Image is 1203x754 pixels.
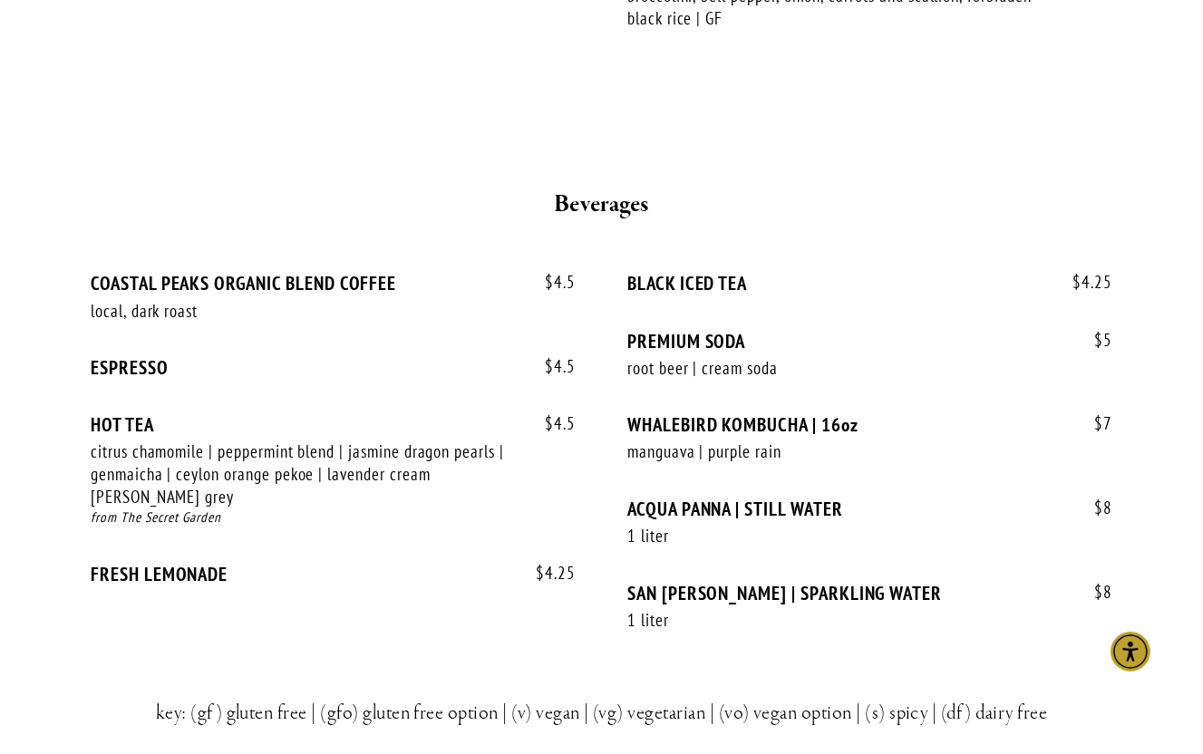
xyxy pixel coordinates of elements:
[627,498,1112,521] div: ACQUA PANNA | STILL WATER
[627,583,1112,605] div: SAN [PERSON_NAME] | SPARKLING WATER
[527,414,576,435] span: 4.5
[1054,273,1112,294] span: 4.25
[91,564,576,586] div: FRESH LEMONADE
[545,413,554,435] span: $
[91,301,524,324] div: local, dark roast
[91,414,576,437] div: HOT TEA
[91,441,524,508] div: citrus chamomile | peppermint blend | jasmine dragon pearls | genmaicha | ceylon orange pekoe | l...
[91,357,576,380] div: ESPRESSO
[1076,498,1112,519] span: 8
[1094,498,1103,519] span: $
[1094,582,1103,604] span: $
[627,526,1061,548] div: 1 liter
[627,441,1061,464] div: manguava | purple rain
[554,189,649,221] strong: Beverages
[545,356,554,378] span: $
[536,563,545,585] span: $
[518,564,576,585] span: 4.25
[527,273,576,294] span: 4.5
[1094,413,1103,435] span: $
[1076,583,1112,604] span: 8
[627,610,1061,633] div: 1 liter
[91,273,576,295] div: COASTAL PEAKS ORGANIC BLEND COFFEE
[1072,272,1082,294] span: $
[1076,414,1112,435] span: 7
[91,508,576,529] div: from The Secret Garden
[1111,632,1150,672] div: Accessibility Menu
[627,273,1112,295] div: BLACK ICED TEA
[627,358,1061,381] div: root beer | cream soda
[1094,330,1103,352] span: $
[545,272,554,294] span: $
[121,698,1082,730] h3: key: (gf) gluten free | (gfo) gluten free option | (v) vegan | (vg) vegetarian | (vo) vegan optio...
[627,414,1112,437] div: WHALEBIRD KOMBUCHA | 16oz
[527,357,576,378] span: 4.5
[1076,331,1112,352] span: 5
[627,331,1112,353] div: PREMIUM SODA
